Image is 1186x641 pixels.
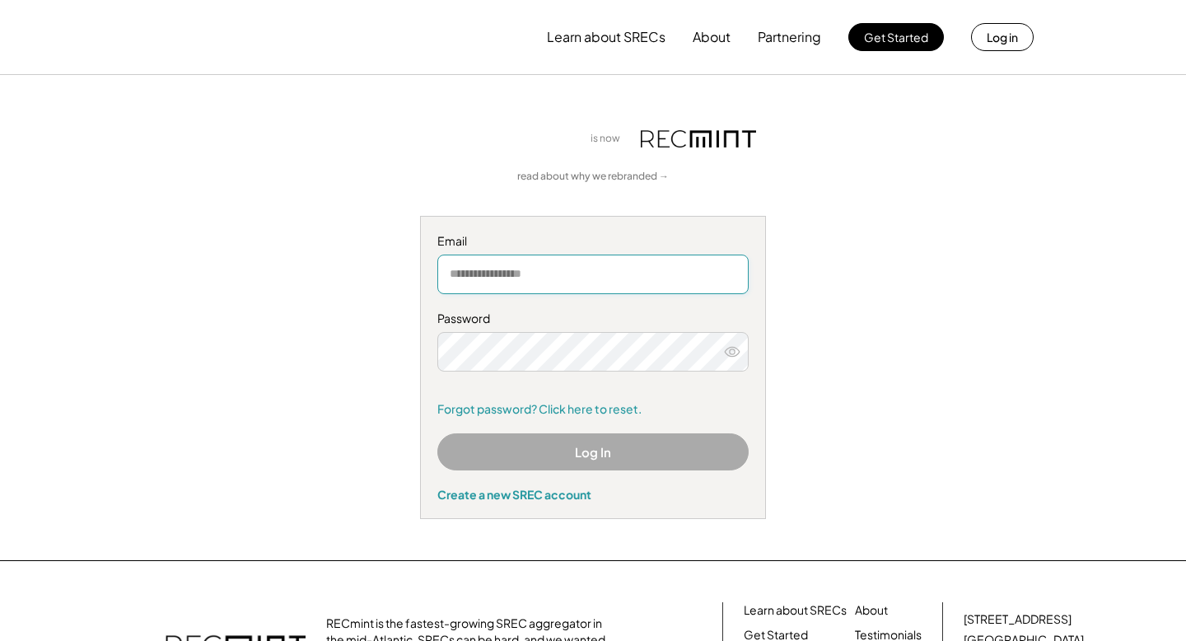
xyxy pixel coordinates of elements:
img: yH5BAEAAAAALAAAAAABAAEAAAIBRAA7 [152,9,289,65]
a: read about why we rebranded → [517,170,669,184]
div: Email [437,233,749,250]
button: Log In [437,433,749,470]
button: Get Started [848,23,944,51]
a: Learn about SRECs [744,602,847,619]
button: Log in [971,23,1034,51]
button: About [693,21,731,54]
div: Create a new SREC account [437,487,749,502]
button: Learn about SRECs [547,21,665,54]
button: Partnering [758,21,821,54]
div: [STREET_ADDRESS] [964,611,1072,628]
img: yH5BAEAAAAALAAAAAABAAEAAAIBRAA7 [430,116,578,161]
a: Forgot password? Click here to reset. [437,401,749,418]
div: is now [586,132,633,146]
a: About [855,602,888,619]
div: Password [437,311,749,327]
img: recmint-logotype%403x.png [641,130,756,147]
